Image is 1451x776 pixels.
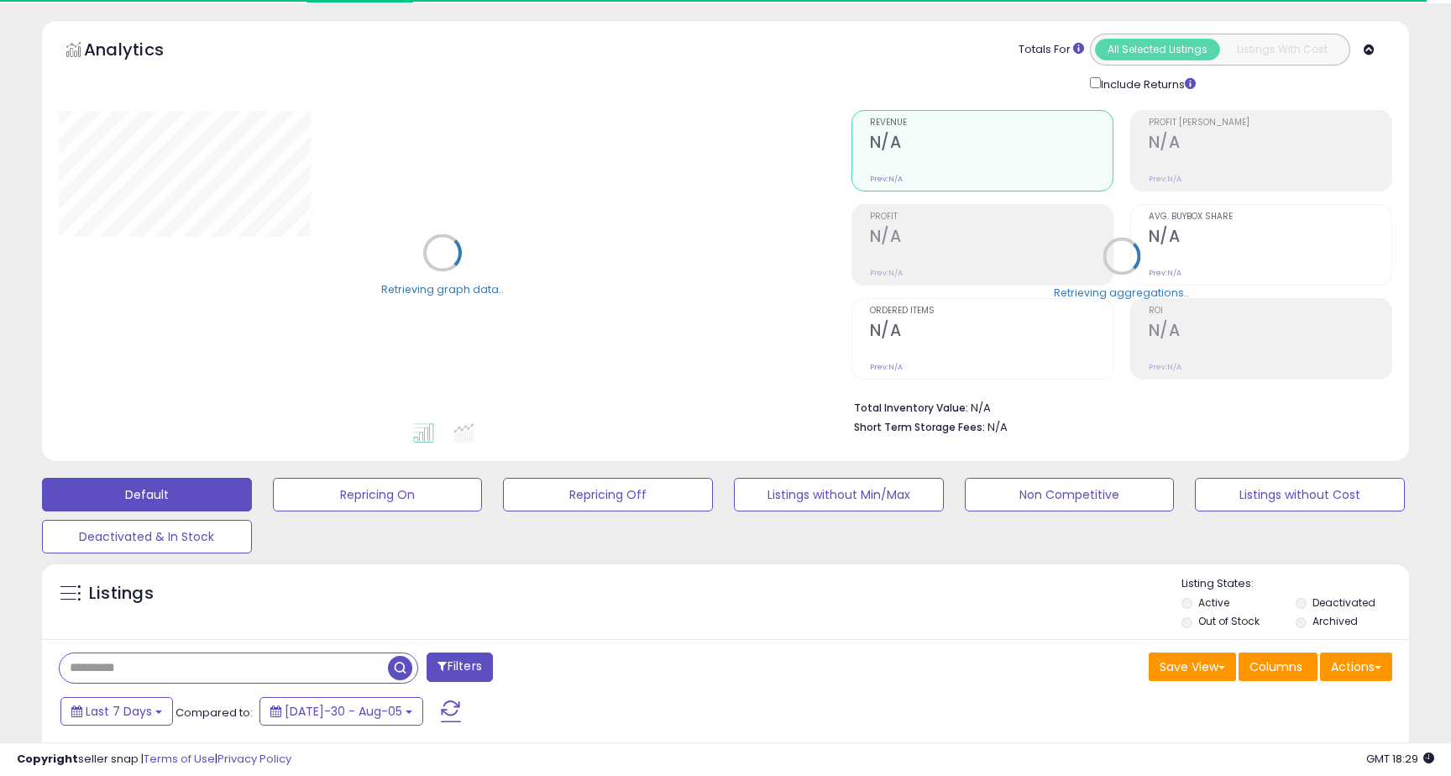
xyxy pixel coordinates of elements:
[1077,74,1216,93] div: Include Returns
[734,478,944,511] button: Listings without Min/Max
[1219,39,1344,60] button: Listings With Cost
[17,751,78,767] strong: Copyright
[1312,614,1358,628] label: Archived
[17,752,291,768] div: seller snap | |
[1019,42,1084,58] div: Totals For
[144,751,215,767] a: Terms of Use
[84,38,196,66] h5: Analytics
[86,703,152,720] span: Last 7 Days
[1320,653,1392,681] button: Actions
[217,751,291,767] a: Privacy Policy
[1054,285,1189,300] div: Retrieving aggregations..
[42,520,252,553] button: Deactivated & In Stock
[1228,741,1392,757] div: Displaying 1 to 25 of 1069 items
[1312,595,1375,610] label: Deactivated
[285,703,402,720] span: [DATE]-30 - Aug-05
[1181,576,1408,592] p: Listing States:
[42,478,252,511] button: Default
[1239,653,1317,681] button: Columns
[175,705,253,721] span: Compared to:
[965,478,1175,511] button: Non Competitive
[1249,658,1302,675] span: Columns
[1095,39,1220,60] button: All Selected Listings
[273,478,483,511] button: Repricing On
[1195,478,1405,511] button: Listings without Cost
[60,697,173,726] button: Last 7 Days
[259,697,423,726] button: [DATE]-30 - Aug-05
[503,478,713,511] button: Repricing Off
[1149,653,1236,681] button: Save View
[89,582,154,606] h5: Listings
[1198,614,1260,628] label: Out of Stock
[381,281,504,296] div: Retrieving graph data..
[1366,751,1434,767] span: 2025-08-13 18:29 GMT
[1198,595,1229,610] label: Active
[427,653,492,682] button: Filters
